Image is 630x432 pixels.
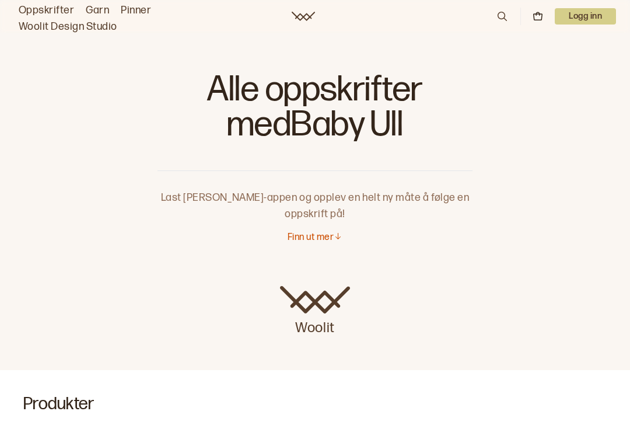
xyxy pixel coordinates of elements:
[280,286,350,337] a: Woolit
[288,232,334,244] p: Finn ut mer
[280,314,350,337] p: Woolit
[157,70,473,152] h1: Alle oppskrifter med Baby Ull
[19,2,74,19] a: Oppskrifter
[292,12,315,21] a: Woolit
[555,8,616,25] p: Logg inn
[280,286,350,314] img: Woolit
[86,2,109,19] a: Garn
[157,171,473,222] p: Last [PERSON_NAME]-appen og opplev en helt ny måte å følge en oppskrift på!
[19,19,117,35] a: Woolit Design Studio
[121,2,151,19] a: Pinner
[288,232,342,244] button: Finn ut mer
[555,8,616,25] button: User dropdown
